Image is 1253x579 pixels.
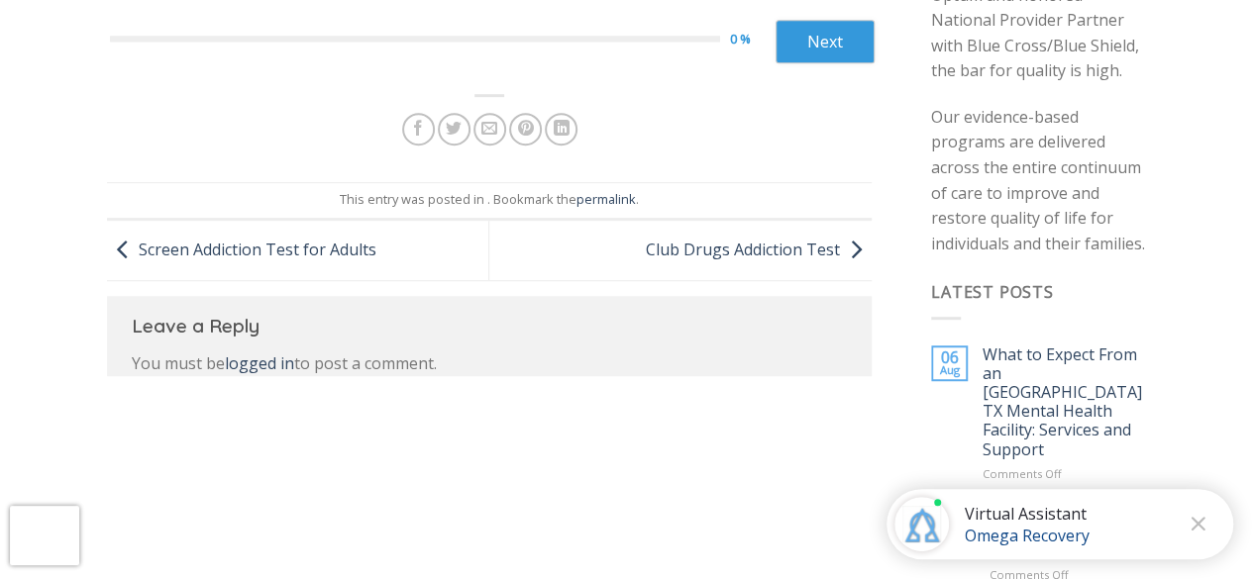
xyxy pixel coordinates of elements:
[509,113,542,145] a: Pin on Pinterest
[990,504,1147,561] a: Is a Screen Addiction Program Right for You or Your Child?
[776,20,875,63] a: Next
[107,238,376,259] a: Screen Addiction Test for Adults
[402,113,435,145] a: Share on Facebook
[730,29,776,49] div: 0 %
[132,351,848,377] p: You must be to post a comment.
[576,190,636,208] a: permalink
[931,281,1054,303] span: Latest Posts
[473,113,506,145] a: Email to a Friend
[225,352,294,374] a: logged in
[931,105,1147,257] p: Our evidence-based programs are delivered across the entire continuum of care to improve and rest...
[983,466,1062,481] span: Comments Off
[646,238,872,259] a: Club Drugs Addiction Test
[438,113,470,145] a: Share on Twitter
[983,345,1147,459] a: What to Expect From an [GEOGRAPHIC_DATA] TX Mental Health Facility: Services and Support
[10,506,79,565] iframe: reCAPTCHA
[132,311,848,341] h3: Leave a Reply
[107,182,873,220] footer: This entry was posted in . Bookmark the .
[545,113,577,145] a: Share on LinkedIn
